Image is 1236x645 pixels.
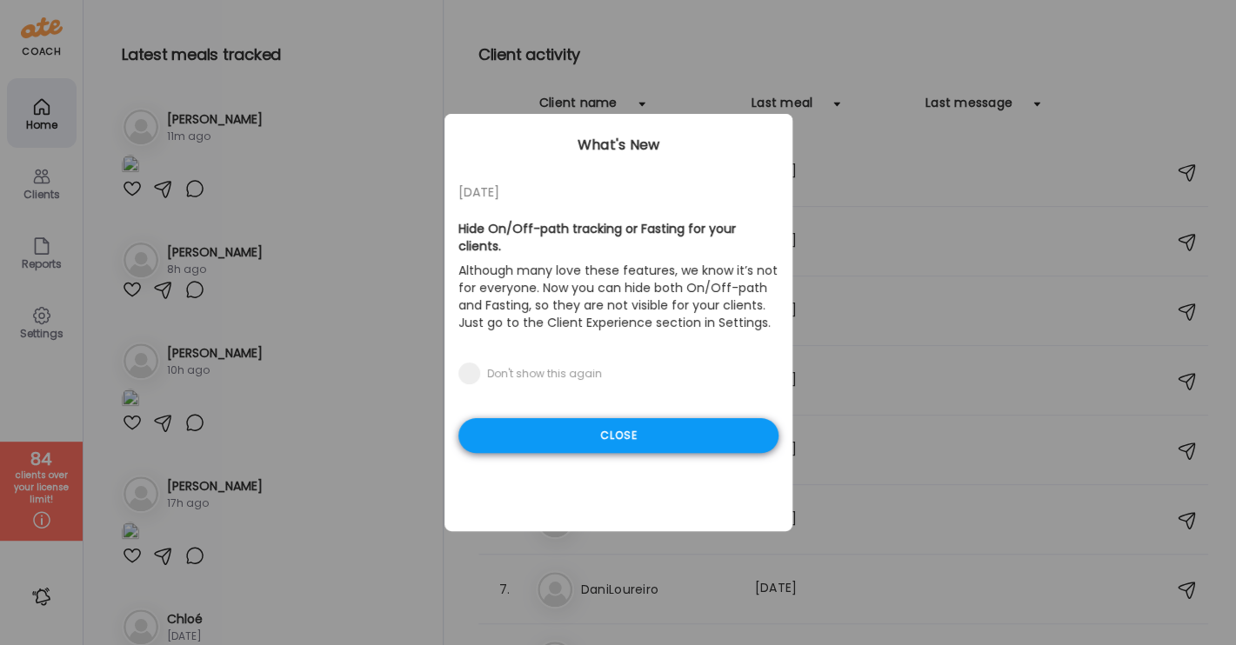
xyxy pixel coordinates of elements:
[458,220,736,255] b: Hide On/Off-path tracking or Fasting for your clients.
[487,367,602,381] div: Don't show this again
[458,258,778,335] p: Although many love these features, we know it’s not for everyone. Now you can hide both On/Off-pa...
[444,135,792,156] div: What's New
[458,418,778,453] div: Close
[458,182,778,203] div: [DATE]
